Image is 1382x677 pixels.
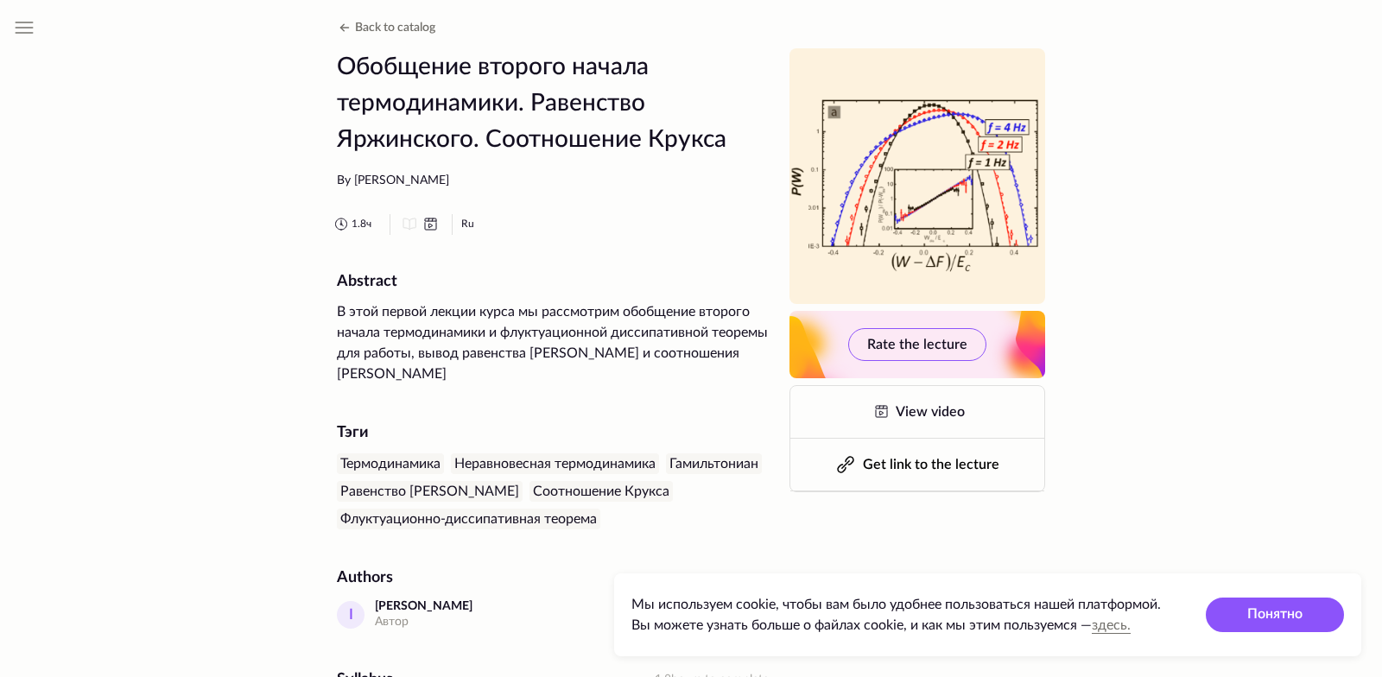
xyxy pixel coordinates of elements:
[375,614,472,631] div: Автор
[334,17,435,38] button: Back to catalog
[631,598,1161,632] span: Мы используем cookie, чтобы вам было удобнее пользоваться нашей платформой. Вы можете узнать боль...
[337,567,769,588] div: Authors
[529,481,673,502] div: Соотношение Крукса
[1206,598,1344,632] button: Понятно
[352,217,371,231] span: 1.8 ч
[337,422,769,443] div: Тэги
[790,439,1044,490] button: Get link to the lecture
[337,453,444,474] div: Термодинамика
[461,218,474,229] abbr: Russian
[337,301,769,384] div: В этой первой лекции курса мы рассмотрим обобщение второго начала термодинамики и флуктуационной ...
[337,173,769,190] div: By [PERSON_NAME]
[375,598,472,614] div: [PERSON_NAME]
[337,509,600,529] div: Флуктуационно-диссипативная теорема
[666,453,762,474] div: Гамильтониан
[790,386,1044,438] a: View video
[1092,618,1131,632] a: здесь.
[337,273,769,292] h2: Abstract
[337,48,769,157] h1: Обобщение второго начала термодинамики. Равенство Яржинского. Соотношение Крукса
[337,601,365,629] div: I
[355,22,435,34] span: Back to catalog
[451,453,659,474] div: Неравновесная термодинамика
[337,481,523,502] div: Равенство [PERSON_NAME]
[896,405,965,419] span: View video
[863,458,999,471] span: Get link to the lecture
[848,328,986,361] button: Rate the lecture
